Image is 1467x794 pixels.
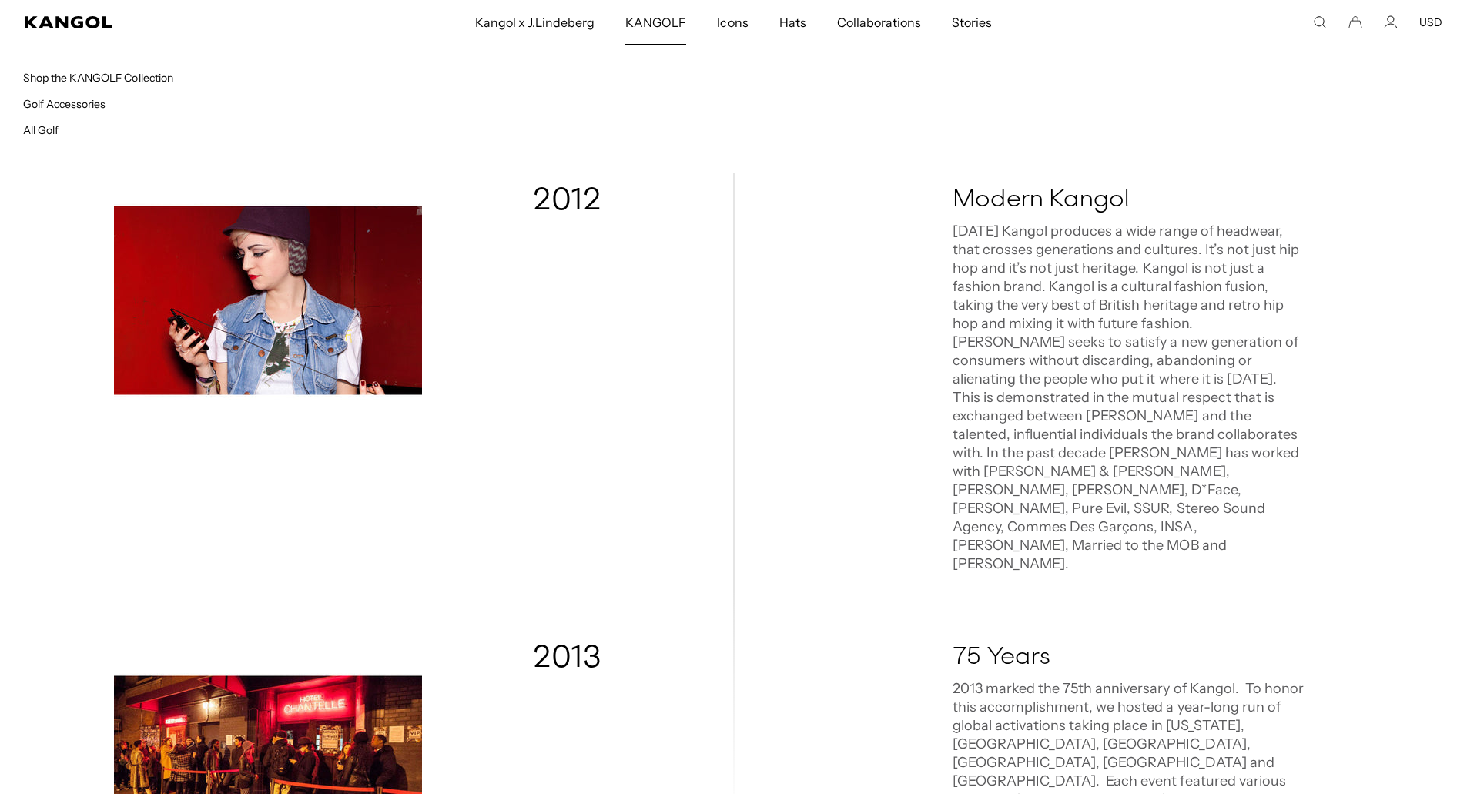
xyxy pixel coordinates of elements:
button: Cart [1348,15,1362,29]
h3: Modern Kangol [953,185,1305,216]
a: Account [1384,15,1398,29]
a: Shop the KANGOLF Collection [23,71,173,85]
h3: 75 Years [953,642,1305,673]
button: USD [1419,15,1442,29]
h2: 2012 [533,185,933,573]
a: Kangol [25,16,314,28]
a: Golf Accessories [23,97,106,111]
p: [DATE] Kangol produces a wide range of headwear, that crosses generations and cultures. It’s not ... [953,222,1305,573]
summary: Search here [1313,15,1327,29]
a: All Golf [23,123,59,137]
